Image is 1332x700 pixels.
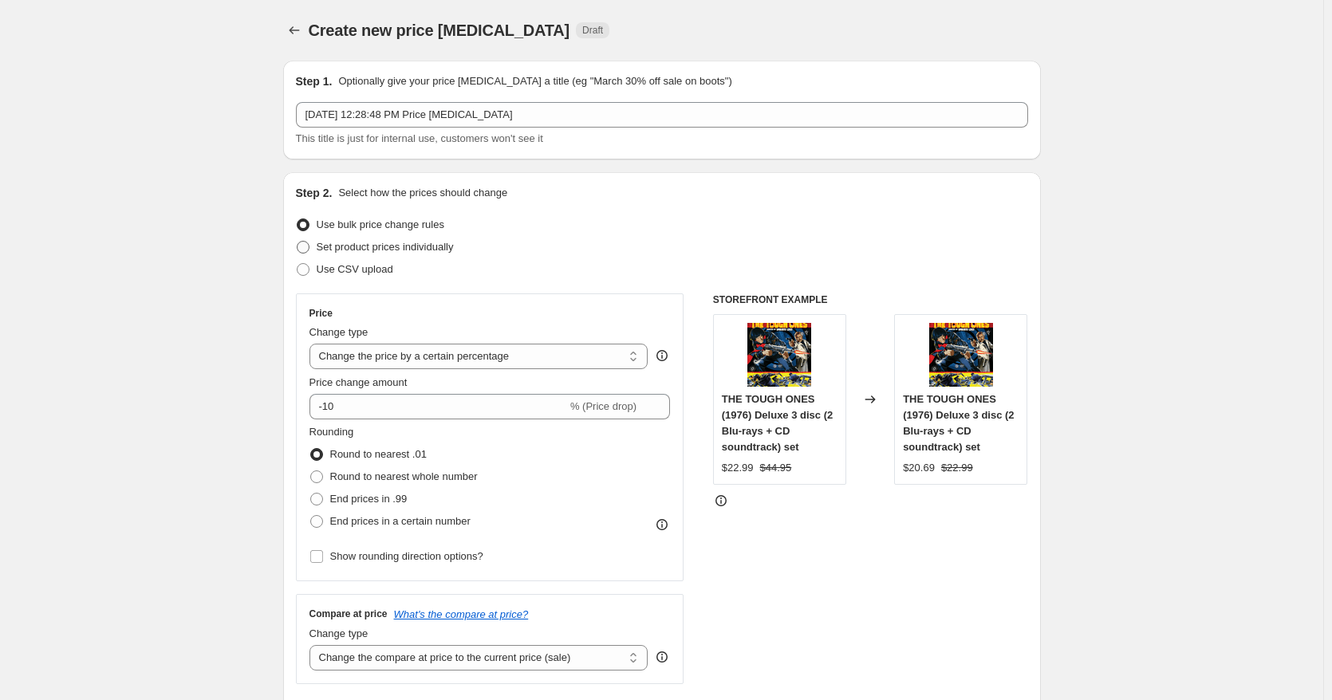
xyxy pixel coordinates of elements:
h2: Step 2. [296,185,333,201]
p: Optionally give your price [MEDICAL_DATA] a title (eg "March 30% off sale on boots") [338,73,731,89]
div: help [654,348,670,364]
span: Use CSV upload [317,263,393,275]
span: End prices in .99 [330,493,408,505]
div: $22.99 [722,460,754,476]
div: $20.69 [903,460,935,476]
p: Select how the prices should change [338,185,507,201]
span: Show rounding direction options? [330,550,483,562]
input: 30% off holiday sale [296,102,1028,128]
span: This title is just for internal use, customers won't see it [296,132,543,144]
button: What's the compare at price? [394,608,529,620]
strike: $44.95 [760,460,792,476]
span: % (Price drop) [570,400,636,412]
h3: Compare at price [309,608,388,620]
span: Change type [309,326,368,338]
div: help [654,649,670,665]
span: Set product prices individually [317,241,454,253]
span: Change type [309,627,368,639]
span: Round to nearest whole number [330,470,478,482]
span: THE TOUGH ONES (1976) Deluxe 3 disc (2 Blu-rays + CD soundtrack) set [722,393,833,453]
input: -15 [309,394,567,419]
img: the-tough-ones-1976-3-disc-2-blu-rays-cd-soundtrack-set-embossed-slipcover-31657925509272_80x.png [747,323,811,387]
span: THE TOUGH ONES (1976) Deluxe 3 disc (2 Blu-rays + CD soundtrack) set [903,393,1014,453]
button: Price change jobs [283,19,305,41]
span: Round to nearest .01 [330,448,427,460]
span: Use bulk price change rules [317,218,444,230]
h2: Step 1. [296,73,333,89]
span: Rounding [309,426,354,438]
h6: STOREFRONT EXAMPLE [713,293,1028,306]
img: the-tough-ones-1976-3-disc-2-blu-rays-cd-soundtrack-set-embossed-slipcover-31657925509272_80x.png [929,323,993,387]
h3: Price [309,307,333,320]
span: Create new price [MEDICAL_DATA] [309,22,570,39]
span: Draft [582,24,603,37]
span: End prices in a certain number [330,515,471,527]
span: Price change amount [309,376,408,388]
strike: $22.99 [941,460,973,476]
